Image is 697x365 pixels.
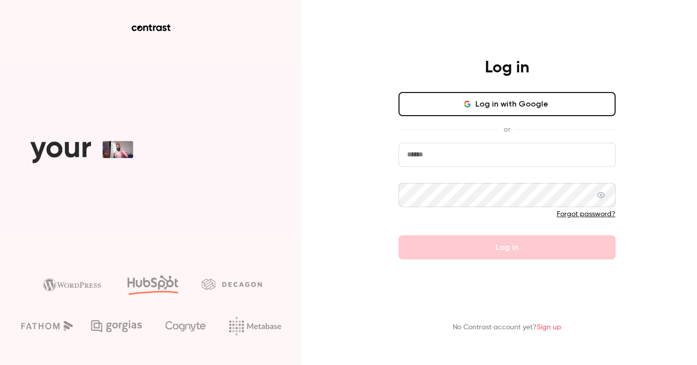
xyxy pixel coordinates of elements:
span: or [499,124,515,135]
a: Sign up [537,324,561,331]
button: Log in with Google [399,92,616,116]
img: decagon [202,279,262,290]
p: No Contrast account yet? [453,322,561,333]
a: Forgot password? [557,211,616,218]
h4: Log in [485,58,529,78]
